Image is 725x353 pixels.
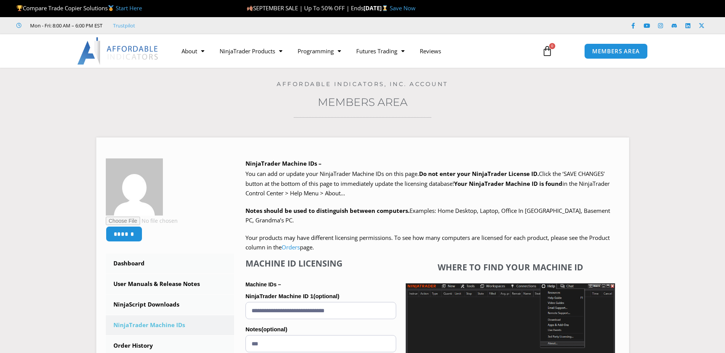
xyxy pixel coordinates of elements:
a: Start Here [116,4,142,12]
label: NinjaTrader Machine ID 1 [245,291,396,302]
strong: Your NinjaTrader Machine ID is found [454,180,562,187]
a: Futures Trading [349,42,412,60]
span: (optional) [261,326,287,332]
img: 🏆 [17,5,22,11]
span: Your products may have different licensing permissions. To see how many computers are licensed fo... [245,234,610,251]
img: 1180f8814a4bc4a83d9d8624e27b4552aeb051bb654112d42f1da6d19e1b1107 [106,158,163,216]
strong: Machine IDs – [245,281,281,288]
span: You can add or update your NinjaTrader Machine IDs on this page. [245,170,419,177]
a: Affordable Indicators, Inc. Account [277,80,448,88]
a: NinjaScript Downloads [106,295,234,315]
a: About [174,42,212,60]
img: 🥇 [108,5,114,11]
h4: Where to find your Machine ID [406,262,615,272]
span: SEPTEMBER SALE | Up To 50% OFF | Ends [247,4,363,12]
a: Trustpilot [113,21,135,30]
span: Examples: Home Desktop, Laptop, Office In [GEOGRAPHIC_DATA], Basement PC, Grandma’s PC. [245,207,610,224]
a: Programming [290,42,349,60]
span: (optional) [313,293,339,299]
a: MEMBERS AREA [584,43,648,59]
img: 🍂 [247,5,253,11]
span: Mon - Fri: 8:00 AM – 6:00 PM EST [28,21,102,30]
a: NinjaTrader Machine IDs [106,315,234,335]
span: Compare Trade Copier Solutions [16,4,142,12]
b: Do not enter your NinjaTrader License ID. [419,170,539,177]
label: Notes [245,324,396,335]
strong: Notes should be used to distinguish between computers. [245,207,410,214]
a: Reviews [412,42,449,60]
span: 0 [549,43,555,49]
b: NinjaTrader Machine IDs – [245,160,322,167]
nav: Menu [174,42,533,60]
a: Dashboard [106,254,234,273]
strong: [DATE] [363,4,390,12]
a: User Manuals & Release Notes [106,274,234,294]
h4: Machine ID Licensing [245,258,396,268]
a: Members Area [318,96,408,109]
img: ⌛ [382,5,388,11]
img: LogoAI | Affordable Indicators – NinjaTrader [77,37,159,65]
a: Save Now [390,4,416,12]
span: Click the ‘SAVE CHANGES’ button at the bottom of this page to immediately update the licensing da... [245,170,610,197]
a: NinjaTrader Products [212,42,290,60]
a: 0 [531,40,564,62]
a: Orders [282,243,300,251]
span: MEMBERS AREA [592,48,640,54]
